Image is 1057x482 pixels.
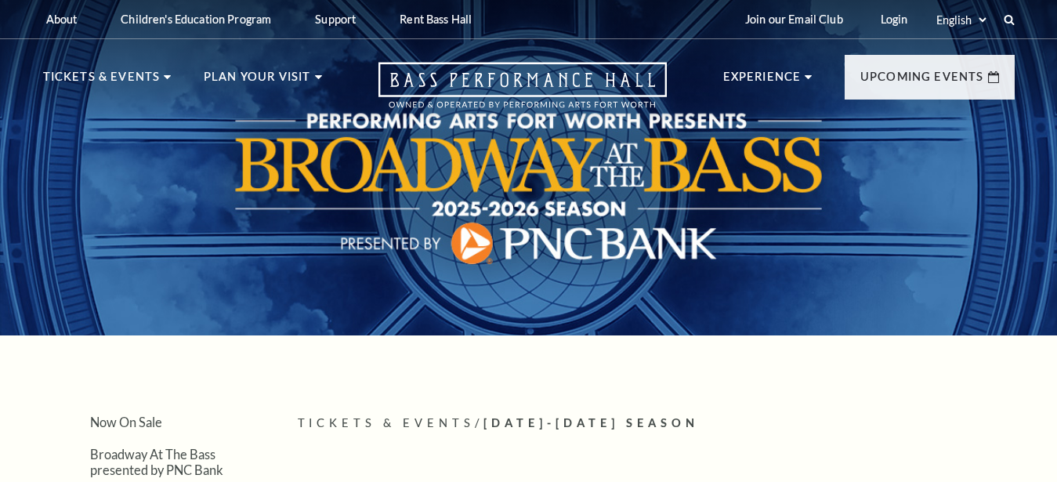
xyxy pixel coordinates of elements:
p: Plan Your Visit [204,67,311,96]
p: About [46,13,78,26]
p: / [298,414,1015,433]
p: Upcoming Events [860,67,984,96]
select: Select: [933,13,989,27]
p: Tickets & Events [43,67,161,96]
p: Children's Education Program [121,13,271,26]
p: Experience [723,67,802,96]
a: Now On Sale [90,415,162,429]
p: Rent Bass Hall [400,13,472,26]
p: Support [315,13,356,26]
a: Broadway At The Bass presented by PNC Bank [90,447,223,477]
span: [DATE]-[DATE] Season [483,416,699,429]
span: Tickets & Events [298,416,476,429]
